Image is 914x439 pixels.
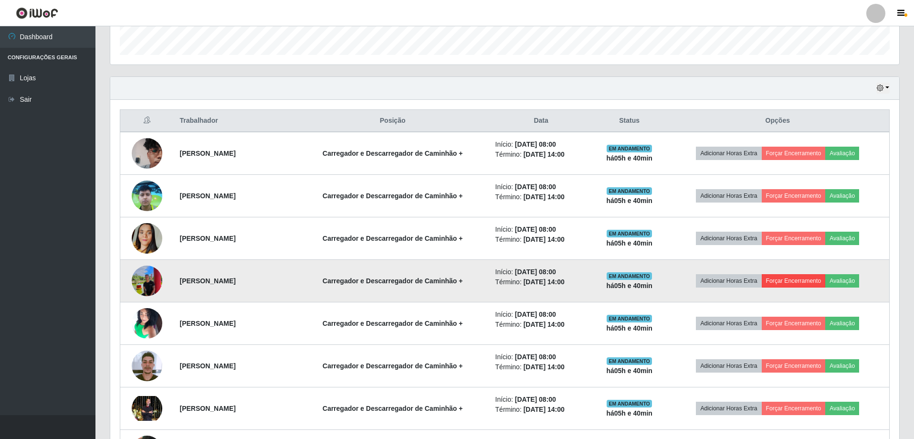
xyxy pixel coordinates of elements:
li: Início: [495,310,587,320]
strong: há 05 h e 40 min [606,367,652,375]
button: Forçar Encerramento [762,402,826,415]
button: Forçar Encerramento [762,189,826,203]
span: EM ANDAMENTO [607,315,652,322]
li: Término: [495,192,587,202]
time: [DATE] 08:00 [515,183,556,191]
time: [DATE] 14:00 [524,150,565,158]
span: EM ANDAMENTO [607,272,652,280]
time: [DATE] 14:00 [524,193,565,201]
time: [DATE] 14:00 [524,321,565,328]
li: Término: [495,150,587,160]
time: [DATE] 08:00 [515,311,556,318]
li: Início: [495,139,587,150]
button: Forçar Encerramento [762,274,826,288]
strong: há 05 h e 40 min [606,409,652,417]
time: [DATE] 08:00 [515,225,556,233]
img: 1758591307093.jpeg [132,303,162,343]
li: Início: [495,225,587,235]
strong: [PERSON_NAME] [180,405,236,412]
button: Adicionar Horas Extra [696,402,761,415]
span: EM ANDAMENTO [607,230,652,237]
button: Forçar Encerramento [762,147,826,160]
li: Término: [495,405,587,415]
span: EM ANDAMENTO [607,145,652,152]
button: Avaliação [825,359,859,373]
button: Avaliação [825,274,859,288]
strong: [PERSON_NAME] [180,320,236,327]
img: CoreUI Logo [16,7,58,19]
strong: Carregador e Descarregador de Caminhão + [323,192,463,200]
time: [DATE] 08:00 [515,268,556,276]
th: Posição [296,110,490,132]
li: Início: [495,352,587,362]
li: Término: [495,320,587,330]
time: [DATE] 08:00 [515,140,556,148]
strong: [PERSON_NAME] [180,150,236,157]
time: [DATE] 14:00 [524,406,565,413]
button: Adicionar Horas Extra [696,274,761,288]
img: 1744151921075.jpeg [132,351,162,381]
time: [DATE] 14:00 [524,278,565,286]
strong: há 05 h e 40 min [606,197,652,204]
span: EM ANDAMENTO [607,400,652,407]
img: 1751250700019.jpeg [132,260,162,301]
strong: há 05 h e 40 min [606,324,652,332]
button: Avaliação [825,317,859,330]
th: Trabalhador [174,110,296,132]
strong: Carregador e Descarregador de Caminhão + [323,277,463,285]
li: Início: [495,267,587,277]
button: Adicionar Horas Extra [696,189,761,203]
li: Término: [495,362,587,372]
li: Término: [495,277,587,287]
button: Forçar Encerramento [762,317,826,330]
li: Início: [495,395,587,405]
li: Início: [495,182,587,192]
strong: [PERSON_NAME] [180,235,236,242]
button: Avaliação [825,402,859,415]
strong: Carregador e Descarregador de Caminhão + [323,362,463,370]
strong: há 05 h e 40 min [606,239,652,247]
th: Status [593,110,666,132]
img: 1750982102846.jpeg [132,396,162,421]
button: Adicionar Horas Extra [696,147,761,160]
button: Forçar Encerramento [762,359,826,373]
time: [DATE] 08:00 [515,396,556,403]
img: 1748562791419.jpeg [132,211,162,266]
button: Avaliação [825,232,859,245]
button: Avaliação [825,147,859,160]
th: Opções [666,110,890,132]
li: Término: [495,235,587,245]
button: Forçar Encerramento [762,232,826,245]
strong: Carregador e Descarregador de Caminhão + [323,150,463,157]
strong: [PERSON_NAME] [180,362,236,370]
span: EM ANDAMENTO [607,187,652,195]
span: EM ANDAMENTO [607,357,652,365]
strong: há 05 h e 40 min [606,154,652,162]
time: [DATE] 08:00 [515,353,556,361]
time: [DATE] 14:00 [524,363,565,371]
strong: Carregador e Descarregador de Caminhão + [323,235,463,242]
strong: [PERSON_NAME] [180,192,236,200]
strong: [PERSON_NAME] [180,277,236,285]
strong: há 05 h e 40 min [606,282,652,289]
img: 1748462708796.jpeg [132,175,162,216]
img: 1746651422933.jpeg [132,133,162,174]
button: Adicionar Horas Extra [696,232,761,245]
strong: Carregador e Descarregador de Caminhão + [323,320,463,327]
button: Avaliação [825,189,859,203]
time: [DATE] 14:00 [524,236,565,243]
th: Data [490,110,593,132]
button: Adicionar Horas Extra [696,317,761,330]
strong: Carregador e Descarregador de Caminhão + [323,405,463,412]
button: Adicionar Horas Extra [696,359,761,373]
